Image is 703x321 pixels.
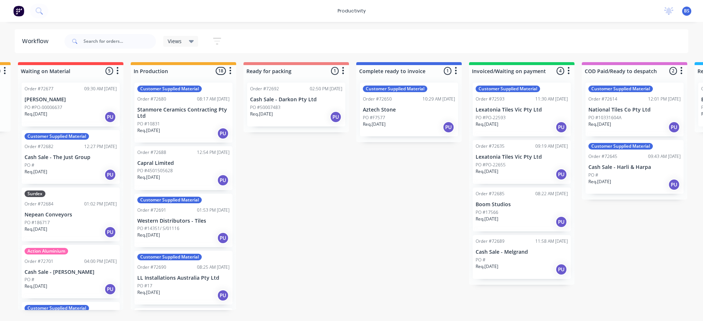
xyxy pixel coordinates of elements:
div: 12:54 PM [DATE] [197,149,230,156]
p: Cash Sale - The Just Group [25,154,117,160]
p: Req. [DATE] [476,168,498,175]
div: Order #7268508:22 AM [DATE]Boom StudiosPO #17566Req.[DATE]PU [473,188,571,231]
div: productivity [334,5,369,16]
p: PO #4501505628 [137,167,173,174]
div: Customer Supplied MaterialOrder #7265010:29 AM [DATE]Aztech StonePO #F7577Req.[DATE]PU [360,83,458,136]
p: Req. [DATE] [137,289,160,296]
div: PU [217,128,229,139]
p: Lexatonia Tiles Vic Pty Ltd [476,107,568,113]
div: PU [668,121,680,133]
div: Order #7269202:50 PM [DATE]Cash Sale - Darkon Pty LtdPO #50007483Req.[DATE]PU [247,83,345,126]
p: PO #186717 [25,219,50,226]
div: 08:17 AM [DATE] [197,96,230,102]
p: Lexatonia Tiles Vic Pty Ltd [476,154,568,160]
div: Workflow [22,37,52,46]
p: PO # [25,276,34,283]
div: PU [555,121,567,133]
div: PU [104,283,116,295]
div: PU [104,226,116,238]
span: BS [684,8,689,14]
p: LL Installations Australia Pty Ltd [137,275,230,281]
div: Customer Supplied Material [588,143,653,150]
p: Stanmore Ceramics Contracting Pty Ltd [137,107,230,119]
div: Customer Supplied Material [25,305,89,311]
div: 12:27 PM [DATE] [84,143,117,150]
div: Customer Supplied MaterialOrder #7264509:43 AM [DATE]Cash Sale - Harli & HarpaPO #Req.[DATE]PU [585,140,684,194]
div: Customer Supplied MaterialOrder #7259311:30 AM [DATE]Lexatonia Tiles Vic Pty LtdPO #PO-22593Req.[... [473,83,571,136]
p: Cash Sale - Darkon Pty Ltd [250,97,342,103]
div: Order #72593 [476,96,505,102]
div: Action Aluminium [25,248,68,254]
p: Cash Sale - [PERSON_NAME] [25,269,117,275]
p: Western Distributors - Tiles [137,218,230,224]
div: 10:29 AM [DATE] [423,96,455,102]
div: Customer Supplied Material [137,86,202,92]
div: 09:43 AM [DATE] [648,153,681,160]
div: Customer Supplied Material [363,86,427,92]
p: Cash Sale - Harli & Harpa [588,164,681,170]
div: 01:02 PM [DATE] [84,201,117,207]
div: PU [104,169,116,181]
div: Order #72680 [137,96,166,102]
div: 02:50 PM [DATE] [310,86,342,92]
div: Order #72691 [137,207,166,214]
div: Customer Supplied Material [25,133,89,140]
div: Order #72682 [25,143,53,150]
div: Order #72635 [476,143,505,150]
p: PO #14351/ S/01116 [137,225,179,232]
p: Req. [DATE] [588,121,611,128]
div: Order #72650 [363,96,392,102]
div: PU [555,216,567,228]
div: Order #72690 [137,264,166,271]
p: PO #PO-00006637 [25,104,62,111]
p: Boom Studios [476,201,568,208]
div: Order #7263509:19 AM [DATE]Lexatonia Tiles Vic Pty LtdPO #PO-22655Req.[DATE]PU [473,140,571,184]
div: Customer Supplied MaterialOrder #7269101:53 PM [DATE]Western Distributors - TilesPO #14351/ S/011... [134,194,233,248]
div: 11:58 AM [DATE] [535,238,568,245]
div: Customer Supplied MaterialOrder #7269008:25 AM [DATE]LL Installations Australia Pty LtdPO #17Req.... [134,251,233,305]
div: PU [217,174,229,186]
img: Factory [13,5,24,16]
div: Customer Supplied MaterialOrder #7268212:27 PM [DATE]Cash Sale - The Just GroupPO #Req.[DATE]PU [22,130,120,184]
p: Cash Sale - Melgrand [476,249,568,255]
div: Action AluminiumOrder #7270104:00 PM [DATE]Cash Sale - [PERSON_NAME]PO #Req.[DATE]PU [22,245,120,299]
div: 08:22 AM [DATE] [535,190,568,197]
div: 09:30 AM [DATE] [84,86,117,92]
div: Order #72701 [25,258,53,265]
p: Req. [DATE] [137,127,160,134]
div: Order #72645 [588,153,617,160]
div: Order #72692 [250,86,279,92]
p: PO # [476,257,486,263]
p: Req. [DATE] [476,216,498,222]
div: Order #72614 [588,96,617,102]
div: Order #72689 [476,238,505,245]
div: Order #7268812:54 PM [DATE]Capral LimitedPO #4501505628Req.[DATE]PU [134,146,233,190]
p: Req. [DATE] [25,169,47,175]
div: PU [104,111,116,123]
div: PU [555,169,567,180]
p: PO #17 [137,283,152,289]
div: PU [668,179,680,190]
p: PO #10331604A [588,114,621,121]
div: Order #72688 [137,149,166,156]
div: Order #7267709:30 AM [DATE][PERSON_NAME]PO #PO-00006637Req.[DATE]PU [22,83,120,126]
div: Surdex [25,190,45,197]
p: Nepean Conveyors [25,212,117,218]
p: Req. [DATE] [250,111,273,117]
p: [PERSON_NAME] [25,97,117,103]
p: PO #10831 [137,121,160,127]
p: Req. [DATE] [25,283,47,290]
div: Customer Supplied Material [476,86,540,92]
p: Req. [DATE] [588,178,611,185]
div: Customer Supplied Material [137,197,202,203]
div: 08:25 AM [DATE] [197,264,230,271]
div: SurdexOrder #7268401:02 PM [DATE]Nepean ConveyorsPO #186717Req.[DATE]PU [22,188,120,241]
div: 01:53 PM [DATE] [197,207,230,214]
p: Req. [DATE] [137,174,160,181]
p: National Tiles Co Pty Ltd [588,107,681,113]
div: PU [330,111,342,123]
div: Customer Supplied Material [588,86,653,92]
div: PU [443,121,454,133]
p: Req. [DATE] [476,121,498,128]
div: Order #7268911:58 AM [DATE]Cash Sale - MelgrandPO #Req.[DATE]PU [473,235,571,279]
